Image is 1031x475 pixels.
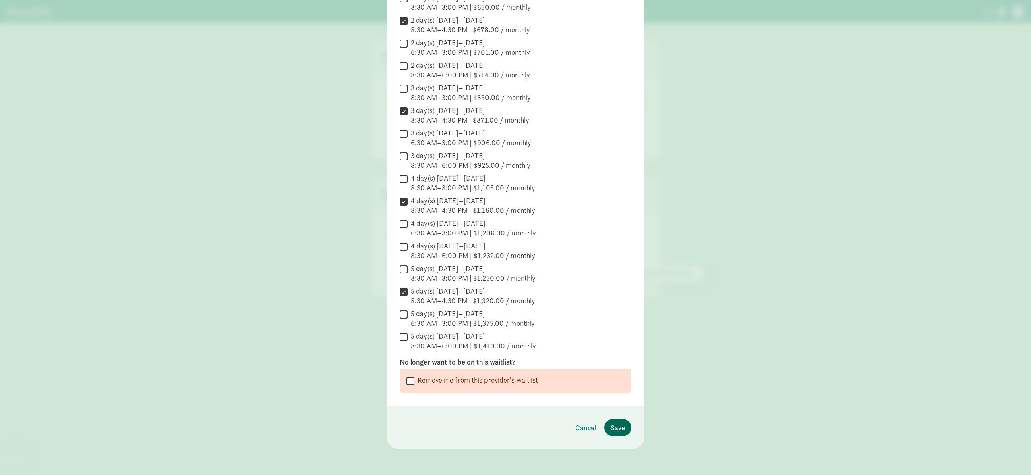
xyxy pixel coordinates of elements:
div: 8:30 AM–6:00 PM | $925.00 / monthly [411,160,530,170]
div: 6:30 AM–3:00 PM | $1,206.00 / monthly [411,228,536,238]
div: 8:30 AM–3:00 PM | $1,250.00 / monthly [411,273,536,283]
span: Cancel [575,422,596,433]
div: 4 day(s) [DATE]–[DATE] [411,196,535,206]
label: No longer want to be on this waitlist? [400,357,631,367]
div: 3 day(s) [DATE]–[DATE] [411,106,529,115]
div: 8:30 AM–3:00 PM | $830.00 / monthly [411,93,531,102]
div: 5 day(s) [DATE]–[DATE] [411,331,536,341]
div: 2 day(s) [DATE]–[DATE] [411,15,530,25]
div: 6:30 AM–3:00 PM | $701.00 / monthly [411,48,530,57]
div: 3 day(s) [DATE]–[DATE] [411,151,530,160]
div: 6:30 AM–3:00 PM | $906.00 / monthly [411,138,531,148]
div: 8:30 AM–3:00 PM | $1,105.00 / monthly [411,183,535,193]
div: 8:30 AM–4:30 PM | $1,160.00 / monthly [411,206,535,215]
div: 4 day(s) [DATE]–[DATE] [411,219,536,228]
div: 8:30 AM–6:00 PM | $1,232.00 / monthly [411,251,535,260]
div: 2 day(s) [DATE]–[DATE] [411,38,530,48]
div: 5 day(s) [DATE]–[DATE] [411,309,535,319]
div: 8:30 AM–4:30 PM | $871.00 / monthly [411,115,529,125]
div: 8:30 AM–3:00 PM | $650.00 / monthly [411,2,531,12]
div: 3 day(s) [DATE]–[DATE] [411,83,531,93]
div: 8:30 AM–6:00 PM | $714.00 / monthly [411,70,530,80]
div: 8:30 AM–4:30 PM | $678.00 / monthly [411,25,530,35]
button: Save [604,419,631,436]
div: 3 day(s) [DATE]–[DATE] [411,128,531,138]
div: 8:30 AM–4:30 PM | $1,320.00 / monthly [411,296,535,306]
div: 5 day(s) [DATE]–[DATE] [411,286,535,296]
span: Save [611,422,625,433]
div: 4 day(s) [DATE]–[DATE] [411,173,535,183]
label: Remove me from this provider's waitlist [414,375,538,385]
div: 4 day(s) [DATE]–[DATE] [411,241,535,251]
div: 8:30 AM–6:00 PM | $1,410.00 / monthly [411,341,536,351]
div: 2 day(s) [DATE]–[DATE] [411,60,530,70]
div: 5 day(s) [DATE]–[DATE] [411,264,536,273]
button: Cancel [569,419,602,436]
div: 6:30 AM–3:00 PM | $1,375.00 / monthly [411,319,535,328]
